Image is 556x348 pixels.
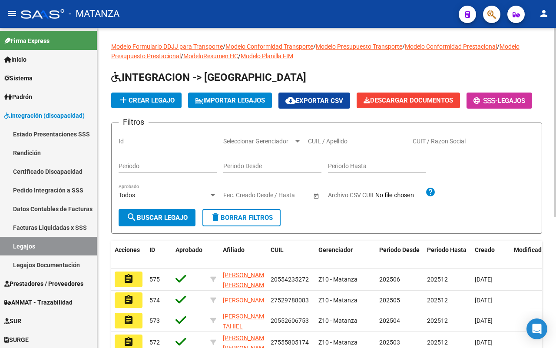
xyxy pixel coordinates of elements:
span: [PERSON_NAME] [223,297,269,304]
span: 573 [149,317,160,324]
span: Z10 - Matanza [318,339,357,346]
button: Crear Legajo [111,93,182,108]
span: [DATE] [475,297,493,304]
a: Modelo Conformidad Transporte [225,43,313,50]
button: Descargar Documentos [357,93,460,108]
span: Integración (discapacidad) [4,111,85,120]
span: 202512 [427,317,448,324]
span: Afiliado [223,246,245,253]
span: Inicio [4,55,26,64]
span: Acciones [115,246,140,253]
span: [PERSON_NAME] [PERSON_NAME] [223,272,269,288]
mat-icon: assignment [123,295,134,305]
span: 27529788083 [271,297,309,304]
span: Z10 - Matanza [318,297,357,304]
span: 20554235272 [271,276,309,283]
span: Descargar Documentos [364,96,453,104]
span: Archivo CSV CUIL [328,192,375,199]
input: Fecha inicio [223,192,255,199]
a: Modelo Planilla FIM [241,53,293,60]
span: IMPORTAR LEGAJOS [195,96,265,104]
span: 202506 [379,276,400,283]
span: Creado [475,246,495,253]
span: [PERSON_NAME] TAHIEL [PERSON_NAME] [223,313,269,340]
span: 202505 [379,297,400,304]
span: Todos [119,192,135,199]
button: -Legajos [467,93,532,109]
mat-icon: help [425,187,436,197]
mat-icon: delete [210,212,221,222]
button: Buscar Legajo [119,209,195,226]
span: [DATE] [475,339,493,346]
span: 202504 [379,317,400,324]
datatable-header-cell: CUIL [267,241,315,269]
span: Periodo Desde [379,246,420,253]
span: CUIL [271,246,284,253]
span: 202512 [427,297,448,304]
span: Crear Legajo [118,96,175,104]
input: Archivo CSV CUIL [375,192,425,199]
div: Open Intercom Messenger [526,318,547,339]
datatable-header-cell: Periodo Desde [376,241,424,269]
span: Seleccionar Gerenciador [223,138,294,145]
datatable-header-cell: Periodo Hasta [424,241,471,269]
span: ID [149,246,155,253]
span: Sistema [4,73,33,83]
span: Z10 - Matanza [318,276,357,283]
span: SUR [4,316,21,326]
span: Modificado [514,246,545,253]
span: Exportar CSV [285,97,343,105]
a: Modelo Formulario DDJJ para Transporte [111,43,223,50]
datatable-header-cell: Creado [471,241,510,269]
datatable-header-cell: Afiliado [219,241,267,269]
span: - [473,97,498,105]
mat-icon: menu [7,8,17,19]
datatable-header-cell: Aprobado [172,241,207,269]
span: 202503 [379,339,400,346]
span: SURGE [4,335,29,345]
mat-icon: assignment [123,337,134,347]
span: Borrar Filtros [210,214,273,222]
span: Z10 - Matanza [318,317,357,324]
h3: Filtros [119,116,149,128]
span: 572 [149,339,160,346]
span: Padrón [4,92,32,102]
span: Aprobado [175,246,202,253]
span: Buscar Legajo [126,214,188,222]
datatable-header-cell: ID [146,241,172,269]
span: 202512 [427,339,448,346]
a: ModeloResumen HC [183,53,238,60]
datatable-header-cell: Gerenciador [315,241,376,269]
span: Periodo Hasta [427,246,467,253]
span: 575 [149,276,160,283]
a: Modelo Conformidad Prestacional [405,43,497,50]
span: Gerenciador [318,246,353,253]
button: Exportar CSV [278,93,350,109]
mat-icon: person [539,8,549,19]
mat-icon: cloud_download [285,95,296,106]
input: Fecha fin [262,192,305,199]
span: Firma Express [4,36,50,46]
mat-icon: search [126,212,137,222]
mat-icon: assignment [123,274,134,284]
span: INTEGRACION -> [GEOGRAPHIC_DATA] [111,71,306,83]
span: - MATANZA [69,4,119,23]
datatable-header-cell: Modificado [510,241,549,269]
span: ANMAT - Trazabilidad [4,298,73,307]
span: [DATE] [475,317,493,324]
span: 27555805174 [271,339,309,346]
a: Modelo Presupuesto Transporte [316,43,402,50]
span: Legajos [498,97,525,105]
mat-icon: assignment [123,315,134,325]
span: [DATE] [475,276,493,283]
button: Borrar Filtros [202,209,281,226]
datatable-header-cell: Acciones [111,241,146,269]
span: Prestadores / Proveedores [4,279,83,288]
mat-icon: add [118,95,129,105]
span: 20552606753 [271,317,309,324]
span: 202512 [427,276,448,283]
button: Open calendar [311,191,321,200]
span: 574 [149,297,160,304]
button: IMPORTAR LEGAJOS [188,93,272,108]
